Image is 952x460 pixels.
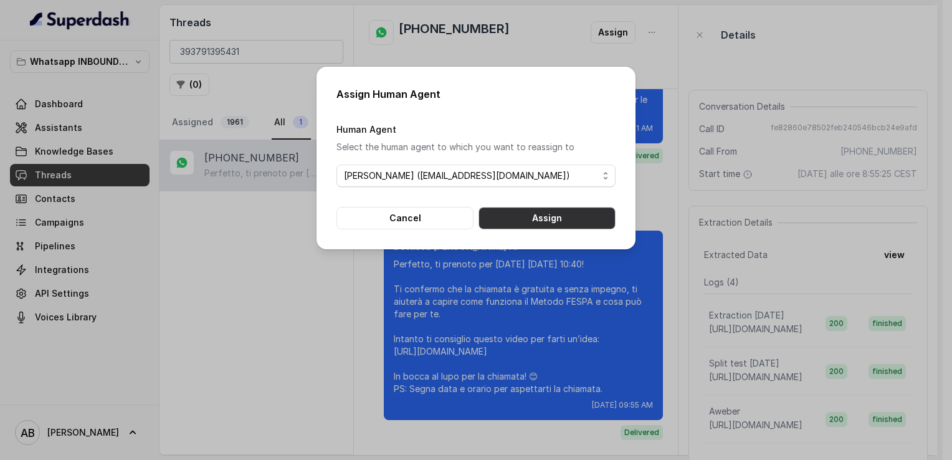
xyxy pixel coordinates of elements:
p: Select the human agent to which you want to reassign to [336,140,616,155]
button: Assign [478,207,616,229]
h2: Assign Human Agent [336,87,616,102]
span: [PERSON_NAME] ([EMAIL_ADDRESS][DOMAIN_NAME]) [344,168,570,183]
button: Cancel [336,207,474,229]
label: Human Agent [336,124,396,135]
button: [PERSON_NAME] ([EMAIL_ADDRESS][DOMAIN_NAME]) [336,165,616,187]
